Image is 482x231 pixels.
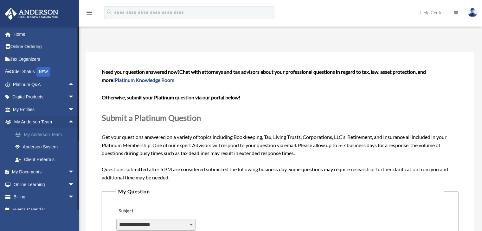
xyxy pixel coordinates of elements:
span: arrow_drop_up [68,116,81,129]
a: menu [86,11,93,16]
a: Billingarrow_drop_down [4,191,84,203]
img: User Pic [468,8,477,17]
a: Tax Organizers [4,53,84,66]
b: Otherwise, submit your Platinum question via our portal below! [102,94,240,100]
a: My Documentsarrow_drop_down [4,166,84,178]
a: Platinum Q&Aarrow_drop_up [4,78,84,91]
label: Subject [116,207,177,216]
span: Submit a Platinum Question [102,113,201,122]
div: NEW [36,67,50,77]
span: Chat with attorneys and tax advisors about your professional questions in regard to tax, law, ass... [102,69,426,83]
a: Online Learningarrow_drop_down [4,178,84,191]
span: Get your questions answered on a variety of topics including Bookkeeping, Tax, Living Trusts, Cor... [102,69,458,180]
a: Platinum Knowledge Room [115,77,174,83]
span: arrow_drop_down [68,103,81,116]
span: Need your question answered now? [102,69,179,75]
a: Online Ordering [4,41,84,53]
a: Digital Productsarrow_drop_down [4,91,84,103]
span: arrow_drop_down [68,178,81,191]
a: My Entitiesarrow_drop_down [4,103,84,116]
span: arrow_drop_down [68,91,81,104]
a: My Anderson Team [9,128,84,141]
a: Client Referrals [9,153,84,166]
span: arrow_drop_up [68,78,81,91]
a: Order StatusNEW [4,66,84,78]
img: Anderson Advisors Platinum Portal [3,8,60,20]
i: menu [86,9,93,16]
span: arrow_drop_down [68,166,81,179]
a: My Anderson Teamarrow_drop_up [4,116,84,128]
legend: My Question [116,187,444,196]
a: Anderson System [9,141,84,153]
span: arrow_drop_down [68,191,81,204]
a: Home [4,28,84,41]
a: Events Calendar [4,203,84,216]
i: search [106,9,113,16]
